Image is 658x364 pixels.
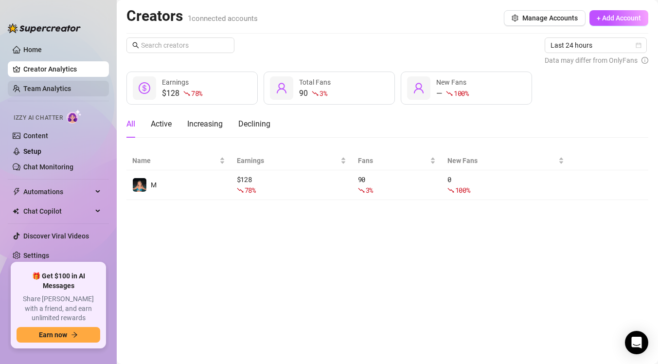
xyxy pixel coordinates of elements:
[636,42,641,48] span: calendar
[231,151,352,170] th: Earnings
[141,40,221,51] input: Search creators
[352,151,442,170] th: Fans
[237,155,338,166] span: Earnings
[276,82,287,94] span: user
[23,85,71,92] a: Team Analytics
[162,78,189,86] span: Earnings
[320,89,327,98] span: 3 %
[436,88,469,99] div: —
[597,14,641,22] span: + Add Account
[23,147,41,155] a: Setup
[625,331,648,354] div: Open Intercom Messenger
[358,155,428,166] span: Fans
[455,185,470,195] span: 100 %
[358,174,436,196] div: 90
[237,187,244,194] span: fall
[132,155,217,166] span: Name
[23,163,73,171] a: Chat Monitoring
[23,61,101,77] a: Creator Analytics
[126,118,135,130] div: All
[13,208,19,215] img: Chat Copilot
[366,185,373,195] span: 3 %
[133,178,146,192] img: M
[358,187,365,194] span: fall
[162,88,202,99] div: $128
[23,203,92,219] span: Chat Copilot
[447,174,564,196] div: 0
[589,10,648,26] button: + Add Account
[312,90,319,97] span: fall
[151,181,157,189] span: M
[442,151,570,170] th: New Fans
[183,90,190,97] span: fall
[641,55,648,66] span: info-circle
[126,151,231,170] th: Name
[151,118,172,130] div: Active
[132,42,139,49] span: search
[8,23,81,33] img: logo-BBDzfeDw.svg
[545,55,638,66] span: Data may differ from OnlyFans
[551,38,641,53] span: Last 24 hours
[17,294,100,323] span: Share [PERSON_NAME] with a friend, and earn unlimited rewards
[126,7,258,25] h2: Creators
[23,46,42,54] a: Home
[413,82,425,94] span: user
[139,82,150,94] span: dollar-circle
[446,90,453,97] span: fall
[23,184,92,200] span: Automations
[23,232,89,240] a: Discover Viral Videos
[512,15,518,21] span: setting
[39,331,67,339] span: Earn now
[522,14,578,22] span: Manage Accounts
[188,14,258,23] span: 1 connected accounts
[67,109,82,124] img: AI Chatter
[238,118,270,130] div: Declining
[447,155,556,166] span: New Fans
[237,174,346,196] div: $ 128
[245,185,256,195] span: 78 %
[17,272,100,291] span: 🎁 Get $100 in AI Messages
[436,78,466,86] span: New Fans
[14,113,63,123] span: Izzy AI Chatter
[191,89,202,98] span: 78 %
[187,118,223,130] div: Increasing
[299,88,331,99] div: 90
[23,252,49,259] a: Settings
[17,327,100,343] button: Earn nowarrow-right
[299,78,331,86] span: Total Fans
[71,331,78,338] span: arrow-right
[13,188,20,196] span: thunderbolt
[447,187,454,194] span: fall
[504,10,586,26] button: Manage Accounts
[454,89,469,98] span: 100 %
[23,132,48,140] a: Content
